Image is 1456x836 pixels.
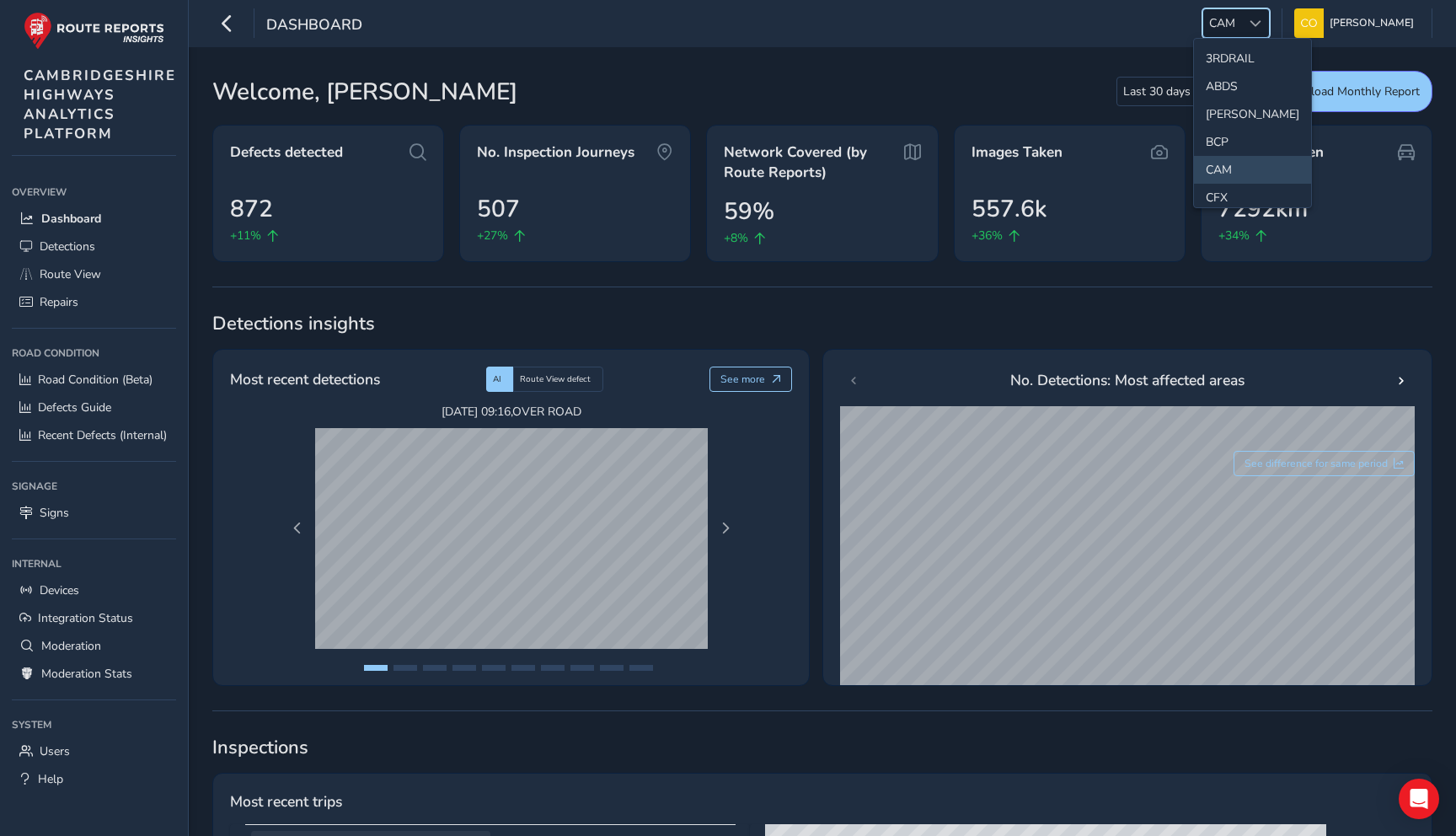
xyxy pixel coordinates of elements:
div: Road Condition [12,340,176,366]
span: Defects Guide [38,399,111,415]
span: See difference for same period [1245,457,1388,470]
span: Detections insights [212,311,1432,336]
a: Moderation Stats [12,660,176,688]
div: AI [486,367,513,392]
span: Users [40,743,70,759]
span: 507 [477,191,520,227]
button: See more [709,367,793,392]
a: Repairs [12,288,176,316]
span: Route View defect [520,373,591,385]
span: CAM [1203,9,1241,37]
a: Moderation [12,632,176,660]
a: Recent Defects (Internal) [12,421,176,449]
a: Devices [12,576,176,604]
button: Download Monthly Report [1249,71,1432,112]
a: Defects Guide [12,394,176,421]
span: +36% [972,227,1003,244]
span: No. Detections: Most affected areas [1010,369,1245,391]
a: Route View [12,260,176,288]
a: Detections [12,233,176,260]
span: 872 [230,191,273,227]
div: Open Intercom Messenger [1399,779,1439,819]
span: Route View [40,266,101,282]
li: CAM [1194,156,1311,184]
button: Page 5 [482,665,506,671]
span: Dashboard [266,14,362,38]
span: +8% [724,229,748,247]
li: ABDS [1194,72,1311,100]
button: See difference for same period [1234,451,1416,476]
a: Integration Status [12,604,176,632]
button: Page 2 [393,665,417,671]
span: Help [38,771,63,787]
span: Repairs [40,294,78,310]
a: Dashboard [12,205,176,233]
img: diamond-layout [1294,8,1324,38]
span: Integration Status [38,610,133,626]
span: +34% [1218,227,1250,244]
div: Overview [12,180,176,205]
button: Page 9 [600,665,624,671]
span: Most recent detections [230,368,380,390]
span: Network Covered (by Route Reports) [724,142,901,182]
span: Devices [40,582,79,598]
span: Most recent trips [230,790,342,812]
span: Detections [40,238,95,255]
a: Road Condition (Beta) [12,366,176,394]
span: No. Inspection Journeys [477,142,634,163]
div: Signage [12,474,176,499]
div: System [12,712,176,737]
span: 59% [724,194,774,229]
span: See more [720,372,765,386]
span: Images Taken [972,142,1063,163]
button: Page 1 [364,665,388,671]
span: Dashboard [41,211,101,227]
span: 557.6k [972,191,1046,227]
li: CFX [1194,184,1311,212]
span: Welcome, [PERSON_NAME] [212,74,517,110]
button: Page 3 [423,665,447,671]
span: [PERSON_NAME] [1330,8,1414,38]
div: Internal [12,551,176,576]
span: 7292km [1218,191,1308,227]
span: [DATE] 09:16 , OVER ROAD [315,404,708,420]
span: +11% [230,227,261,244]
span: CAMBRIDGESHIRE HIGHWAYS ANALYTICS PLATFORM [24,66,176,143]
span: Download Monthly Report [1279,83,1420,99]
button: Previous Page [286,517,309,540]
a: Help [12,765,176,793]
button: Page 4 [452,665,476,671]
span: Moderation [41,638,101,654]
span: Moderation Stats [41,666,132,682]
button: Page 8 [570,665,594,671]
button: Page 6 [511,665,535,671]
span: +27% [477,227,508,244]
span: AI [493,373,501,385]
li: ANDY [1194,100,1311,128]
li: BCP [1194,128,1311,156]
img: rr logo [24,12,164,50]
span: Recent Defects (Internal) [38,427,167,443]
div: Route View defect [513,367,603,392]
span: Defects detected [230,142,343,163]
button: Page 7 [541,665,565,671]
a: Users [12,737,176,765]
button: Page 10 [629,665,653,671]
span: Last 30 days [1117,78,1196,105]
li: 3RDRAIL [1194,45,1311,72]
span: Inspections [212,735,1432,760]
span: Road Condition (Beta) [38,372,153,388]
a: Signs [12,499,176,527]
button: Next Page [714,517,737,540]
button: [PERSON_NAME] [1294,8,1420,38]
span: Signs [40,505,69,521]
